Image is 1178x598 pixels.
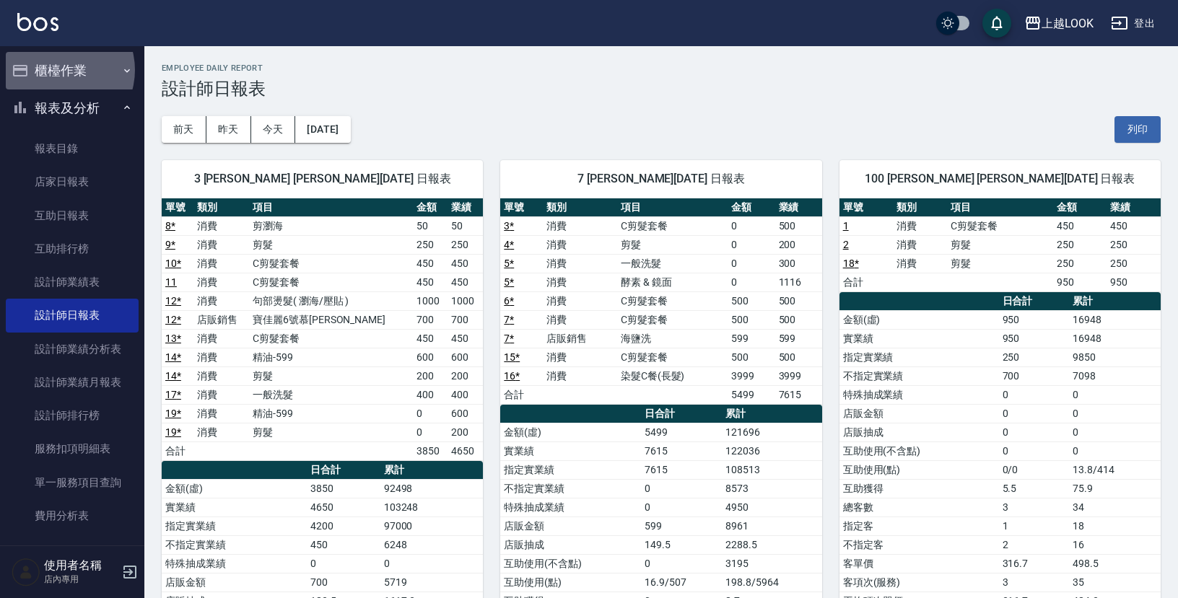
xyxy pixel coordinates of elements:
[999,366,1069,385] td: 700
[1069,535,1161,554] td: 16
[722,535,821,554] td: 2288.5
[44,573,118,586] p: 店內專用
[775,385,822,404] td: 7615
[1018,9,1099,38] button: 上越LOOK
[413,198,448,217] th: 金額
[1053,273,1107,291] td: 950
[1069,441,1161,460] td: 0
[307,554,380,573] td: 0
[947,216,1053,235] td: C剪髮套餐
[251,116,296,143] button: 今天
[500,573,641,592] td: 互助使用(點)
[380,554,484,573] td: 0
[728,273,775,291] td: 0
[839,310,999,329] td: 金額(虛)
[249,254,413,273] td: C剪髮套餐
[162,441,193,460] td: 合計
[448,291,483,310] td: 1000
[6,432,139,465] a: 服務扣項明細表
[722,441,821,460] td: 122036
[193,329,249,348] td: 消費
[448,235,483,254] td: 250
[722,423,821,441] td: 121696
[193,423,249,441] td: 消費
[999,385,1069,404] td: 0
[193,404,249,423] td: 消費
[380,498,484,516] td: 103248
[380,516,484,535] td: 97000
[448,441,483,460] td: 4650
[543,366,616,385] td: 消費
[839,498,999,516] td: 總客數
[999,310,1069,329] td: 950
[1107,216,1161,235] td: 450
[500,441,641,460] td: 實業績
[500,535,641,554] td: 店販抽成
[249,235,413,254] td: 剪髮
[413,385,448,404] td: 400
[448,273,483,291] td: 450
[617,366,728,385] td: 染髮C餐(長髮)
[17,13,58,31] img: Logo
[1069,329,1161,348] td: 16948
[999,404,1069,423] td: 0
[722,479,821,498] td: 8573
[206,116,251,143] button: 昨天
[999,554,1069,573] td: 316.7
[249,423,413,441] td: 剪髮
[193,254,249,273] td: 消費
[839,348,999,366] td: 指定實業績
[1069,404,1161,423] td: 0
[413,366,448,385] td: 200
[179,172,466,186] span: 3 [PERSON_NAME] [PERSON_NAME][DATE] 日報表
[722,573,821,592] td: 198.8/5964
[448,310,483,329] td: 700
[893,235,947,254] td: 消費
[839,385,999,404] td: 特殊抽成業績
[413,310,448,329] td: 700
[641,423,722,441] td: 5499
[543,198,616,217] th: 類別
[193,198,249,217] th: 類別
[380,461,484,480] th: 累計
[839,535,999,554] td: 不指定客
[307,573,380,592] td: 700
[843,239,849,250] a: 2
[1114,116,1161,143] button: 列印
[728,198,775,217] th: 金額
[1069,310,1161,329] td: 16948
[893,198,947,217] th: 類別
[839,423,999,441] td: 店販抽成
[6,333,139,366] a: 設計師業績分析表
[162,573,307,592] td: 店販金額
[839,516,999,535] td: 指定客
[641,460,722,479] td: 7615
[1107,254,1161,273] td: 250
[6,399,139,432] a: 設計師排行榜
[1107,198,1161,217] th: 業績
[843,220,849,232] a: 1
[999,498,1069,516] td: 3
[543,273,616,291] td: 消費
[857,172,1143,186] span: 100 [PERSON_NAME] [PERSON_NAME][DATE] 日報表
[617,310,728,329] td: C剪髮套餐
[193,235,249,254] td: 消費
[6,299,139,332] a: 設計師日報表
[165,276,177,288] a: 11
[162,516,307,535] td: 指定實業績
[500,198,821,405] table: a dense table
[1069,423,1161,441] td: 0
[6,538,139,576] button: 客戶管理
[307,479,380,498] td: 3850
[6,499,139,532] a: 費用分析表
[500,479,641,498] td: 不指定實業績
[839,441,999,460] td: 互助使用(不含點)
[728,310,775,329] td: 500
[295,116,350,143] button: [DATE]
[617,273,728,291] td: 酵素 & 鏡面
[249,310,413,329] td: 寶佳麗6號慕[PERSON_NAME]
[6,199,139,232] a: 互助日報表
[6,232,139,265] a: 互助排行榜
[500,460,641,479] td: 指定實業績
[448,198,483,217] th: 業績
